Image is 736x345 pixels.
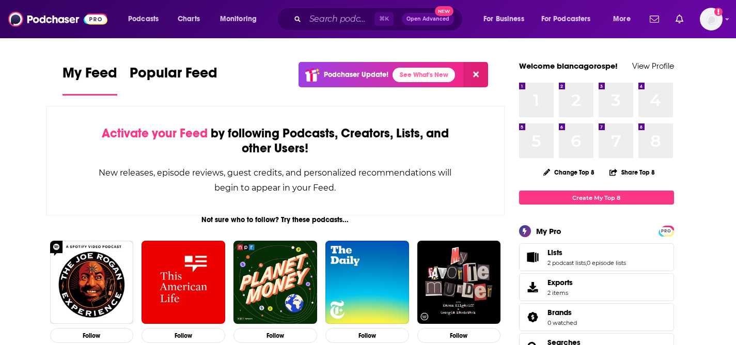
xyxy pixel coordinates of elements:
a: Show notifications dropdown [671,10,687,28]
input: Search podcasts, credits, & more... [305,11,374,27]
span: Brands [519,303,674,331]
button: Follow [142,328,225,343]
div: Search podcasts, credits, & more... [287,7,473,31]
span: Brands [547,308,572,317]
span: More [613,12,631,26]
button: Share Top 8 [609,162,655,182]
img: The Joe Rogan Experience [50,241,134,324]
a: 0 watched [547,319,577,326]
div: by following Podcasts, Creators, Lists, and other Users! [98,126,453,156]
span: For Business [483,12,524,26]
div: My Pro [536,226,561,236]
button: open menu [476,11,537,27]
span: 2 items [547,289,573,296]
span: PRO [660,227,672,235]
a: Exports [519,273,674,301]
span: Lists [519,243,674,271]
img: The Daily [325,241,409,324]
span: Exports [547,278,573,287]
span: Exports [523,280,543,294]
a: Popular Feed [130,64,217,96]
a: Create My Top 8 [519,191,674,205]
a: See What's New [393,68,455,82]
span: Podcasts [128,12,159,26]
span: Popular Feed [130,64,217,88]
div: Not sure who to follow? Try these podcasts... [46,215,505,224]
a: Welcome biancagorospe! [519,61,618,71]
a: 0 episode lists [587,259,626,266]
img: Planet Money [233,241,317,324]
a: Charts [171,11,206,27]
span: Lists [547,248,562,257]
button: open menu [213,11,270,27]
span: ⌘ K [374,12,394,26]
a: 2 podcast lists [547,259,586,266]
button: Follow [325,328,409,343]
span: Open Advanced [406,17,449,22]
span: My Feed [62,64,117,88]
img: Podchaser - Follow, Share and Rate Podcasts [8,9,107,29]
a: Brands [523,310,543,324]
a: Show notifications dropdown [646,10,663,28]
span: Logged in as biancagorospe [700,8,723,30]
p: Podchaser Update! [324,70,388,79]
a: Brands [547,308,577,317]
button: Show profile menu [700,8,723,30]
a: PRO [660,227,672,234]
button: open menu [535,11,606,27]
a: View Profile [632,61,674,71]
button: Follow [233,328,317,343]
span: Activate your Feed [102,126,208,141]
span: Charts [178,12,200,26]
button: open menu [606,11,644,27]
span: , [586,259,587,266]
button: Follow [417,328,501,343]
span: For Podcasters [541,12,591,26]
img: This American Life [142,241,225,324]
svg: Add a profile image [714,8,723,16]
a: Lists [547,248,626,257]
a: Lists [523,250,543,264]
img: My Favorite Murder with Karen Kilgariff and Georgia Hardstark [417,241,501,324]
button: Change Top 8 [537,166,601,179]
button: open menu [121,11,172,27]
button: Open AdvancedNew [402,13,454,25]
span: New [435,6,453,16]
span: Monitoring [220,12,257,26]
img: User Profile [700,8,723,30]
div: New releases, episode reviews, guest credits, and personalized recommendations will begin to appe... [98,165,453,195]
a: My Feed [62,64,117,96]
button: Follow [50,328,134,343]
